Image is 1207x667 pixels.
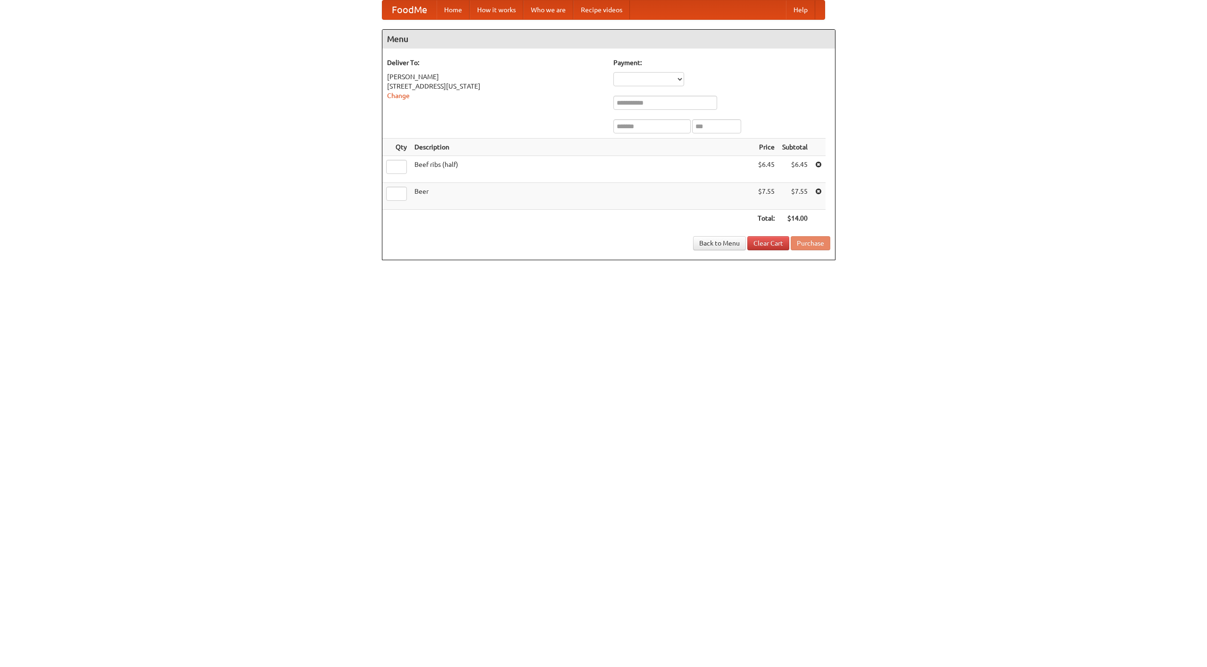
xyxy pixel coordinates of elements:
a: Help [786,0,815,19]
th: Qty [382,139,411,156]
td: Beer [411,183,754,210]
td: $7.55 [754,183,778,210]
h5: Payment: [613,58,830,67]
th: Subtotal [778,139,811,156]
td: $6.45 [754,156,778,183]
a: Change [387,92,410,99]
a: FoodMe [382,0,437,19]
a: Back to Menu [693,236,746,250]
button: Purchase [791,236,830,250]
td: $7.55 [778,183,811,210]
th: Price [754,139,778,156]
a: Who we are [523,0,573,19]
th: Total: [754,210,778,227]
div: [PERSON_NAME] [387,72,604,82]
div: [STREET_ADDRESS][US_STATE] [387,82,604,91]
a: Clear Cart [747,236,789,250]
th: $14.00 [778,210,811,227]
th: Description [411,139,754,156]
td: Beef ribs (half) [411,156,754,183]
a: Recipe videos [573,0,630,19]
h5: Deliver To: [387,58,604,67]
a: How it works [470,0,523,19]
h4: Menu [382,30,835,49]
a: Home [437,0,470,19]
td: $6.45 [778,156,811,183]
